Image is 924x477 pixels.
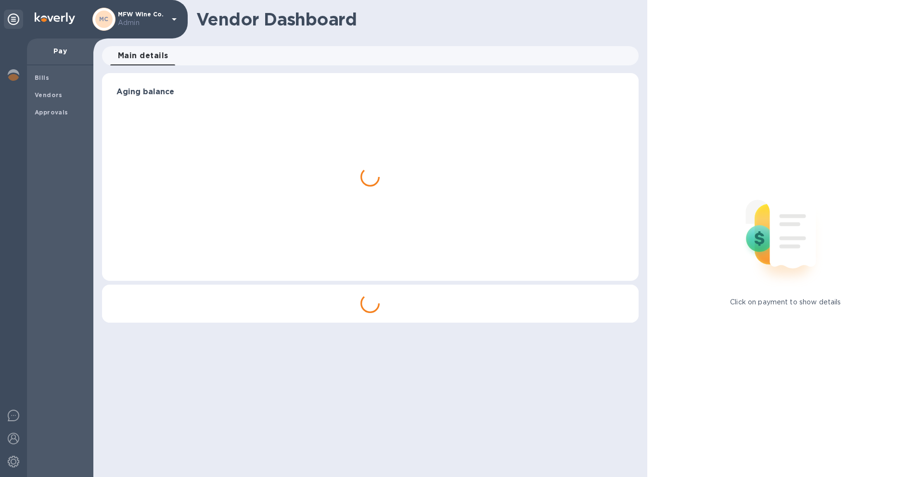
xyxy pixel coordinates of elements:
[196,9,632,29] h1: Vendor Dashboard
[730,297,841,307] p: Click on payment to show details
[35,109,68,116] b: Approvals
[4,10,23,29] div: Unpin categories
[99,15,109,23] b: MC
[35,91,63,99] b: Vendors
[118,49,168,63] span: Main details
[35,74,49,81] b: Bills
[35,13,75,24] img: Logo
[35,46,86,56] p: Pay
[118,11,166,28] p: MFW Wine Co.
[116,88,624,97] h3: Aging balance
[118,18,166,28] p: Admin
